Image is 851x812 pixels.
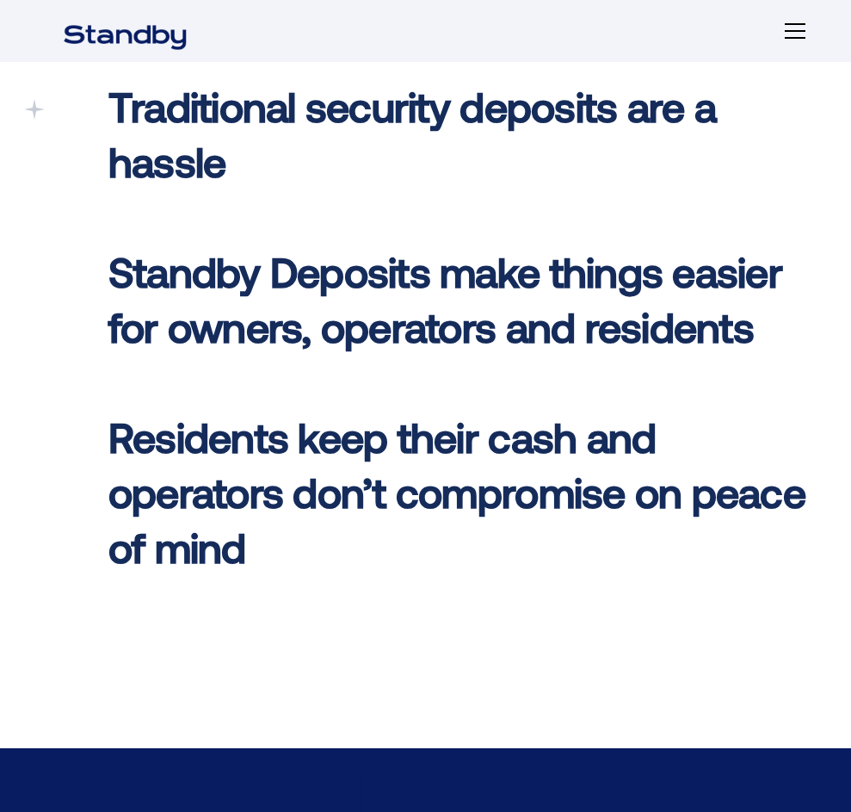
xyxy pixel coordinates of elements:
p: ‍ [108,78,811,574]
span: Residents keep their cash and operators don’t compromise on peace of mind [108,412,805,572]
span: Traditional security deposits are a hassle [108,81,716,186]
span: Standby Deposits make things easier for owners, operators and residents ‍ [108,246,782,351]
a: home [42,14,208,48]
div: menu [774,10,809,52]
